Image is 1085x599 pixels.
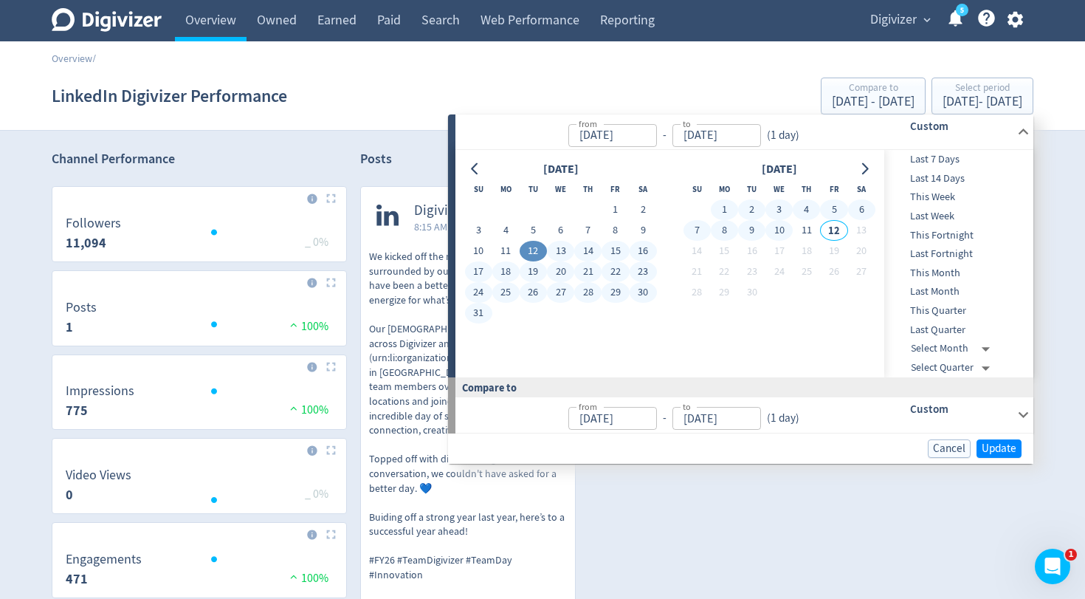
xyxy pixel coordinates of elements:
div: Last 7 Days [884,150,1030,169]
button: 2 [738,199,765,220]
h6: Custom [910,117,1011,135]
button: 31 [465,303,492,324]
th: Tuesday [520,179,547,199]
span: Last Quarter [884,322,1030,338]
button: 7 [574,220,602,241]
button: 2 [630,199,657,220]
button: 10 [765,220,793,241]
span: Last 14 Days [884,171,1030,187]
span: This Week [884,189,1030,205]
button: 29 [602,282,629,303]
button: 9 [738,220,765,241]
div: [DATE] [757,160,802,179]
th: Saturday [848,179,875,199]
span: Last Week [884,208,1030,225]
svg: Posts 1 [58,301,340,340]
strong: 775 [66,402,88,420]
span: This Month [884,265,1030,281]
svg: Impressions 775 [58,384,340,423]
svg: Followers 11,094 [58,216,340,256]
img: Placeholder [326,278,336,287]
button: 12 [820,220,847,241]
button: 11 [793,220,820,241]
button: 14 [574,241,602,261]
button: 14 [683,241,711,261]
th: Wednesday [765,179,793,199]
button: 17 [765,241,793,261]
text: 5 [960,5,964,16]
span: Update [982,443,1016,454]
button: 15 [711,241,738,261]
div: Last Week [884,207,1030,226]
div: Compare to [832,83,914,95]
button: 25 [793,261,820,282]
label: to [683,117,691,130]
button: 26 [820,261,847,282]
button: 3 [765,199,793,220]
button: 16 [738,241,765,261]
span: Digivizer [870,8,917,32]
h2: Channel Performance [52,150,347,168]
div: from-to(1 day)Custom [455,114,1033,150]
dt: Video Views [66,467,131,484]
span: / [92,52,96,65]
span: expand_more [920,13,934,27]
label: from [579,117,597,130]
span: _ 0% [305,487,328,502]
button: 12 [520,241,547,261]
span: Last 7 Days [884,151,1030,168]
a: 5 [956,4,968,16]
button: Update [976,439,1022,458]
dt: Impressions [66,383,134,400]
button: 25 [492,282,520,303]
button: 26 [520,282,547,303]
div: [DATE] - [DATE] [943,95,1022,109]
button: 28 [574,282,602,303]
h2: Posts [360,150,392,173]
div: Compare to [448,377,1033,397]
button: 4 [492,220,520,241]
button: 8 [711,220,738,241]
button: Select period[DATE]- [DATE] [931,78,1033,114]
div: ( 1 day ) [761,410,799,427]
button: 19 [820,241,847,261]
div: Select period [943,83,1022,95]
img: Placeholder [326,194,336,203]
th: Monday [711,179,738,199]
button: 20 [547,261,574,282]
span: 100% [286,571,328,586]
p: We kicked off the new financial year surrounded by our people and it couldn’t have been a better ... [369,250,567,583]
div: - [657,127,672,144]
div: This Fortnight [884,226,1030,245]
th: Tuesday [738,179,765,199]
img: Placeholder [326,362,336,372]
button: 13 [848,220,875,241]
button: 16 [630,241,657,261]
button: 27 [848,261,875,282]
button: 24 [765,261,793,282]
div: This Week [884,188,1030,207]
button: 8 [602,220,629,241]
dt: Engagements [66,551,142,568]
div: Last 14 Days [884,169,1030,188]
button: 23 [738,261,765,282]
img: positive-performance.svg [286,571,301,582]
th: Sunday [683,179,711,199]
img: Placeholder [326,445,336,455]
button: 6 [848,199,875,220]
button: 29 [711,282,738,303]
th: Thursday [793,179,820,199]
th: Friday [820,179,847,199]
span: Last Fortnight [884,246,1030,262]
nav: presets [884,150,1030,377]
button: 5 [520,220,547,241]
button: 13 [547,241,574,261]
th: Wednesday [547,179,574,199]
button: 10 [465,241,492,261]
div: Last Quarter [884,321,1030,340]
th: Saturday [630,179,657,199]
button: 1 [602,199,629,220]
div: Select Month [911,339,996,358]
button: 27 [547,282,574,303]
strong: 1 [66,318,73,336]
